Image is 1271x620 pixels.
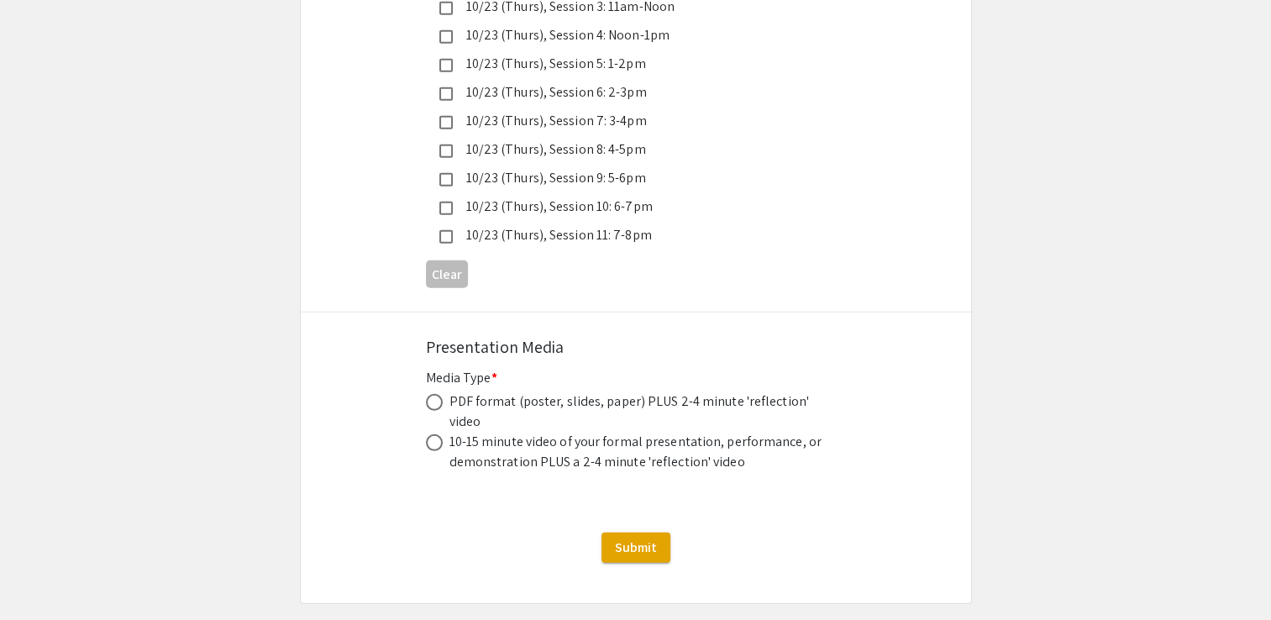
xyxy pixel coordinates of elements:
div: 10/23 (Thurs), Session 10: 6-7pm [453,197,806,217]
button: Clear [426,260,468,288]
div: 10/23 (Thurs), Session 11: 7-8pm [453,225,806,245]
mat-label: Media Type [426,369,497,386]
div: Presentation Media [426,334,846,360]
iframe: Chat [13,544,71,607]
div: PDF format (poster, slides, paper) PLUS 2-4 minute 'reflection' video [449,391,827,432]
span: Submit [615,539,657,556]
div: 10/23 (Thurs), Session 7: 3-4pm [453,111,806,131]
div: 10/23 (Thurs), Session 9: 5-6pm [453,168,806,188]
div: 10/23 (Thurs), Session 4: Noon-1pm [453,25,806,45]
div: 10/23 (Thurs), Session 6: 2-3pm [453,82,806,102]
div: 10/23 (Thurs), Session 8: 4-5pm [453,139,806,160]
button: Submit [601,533,670,563]
div: 10-15 minute video of your formal presentation, performance, or demonstration PLUS a 2-4 minute '... [449,432,827,472]
div: 10/23 (Thurs), Session 5: 1-2pm [453,54,806,74]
